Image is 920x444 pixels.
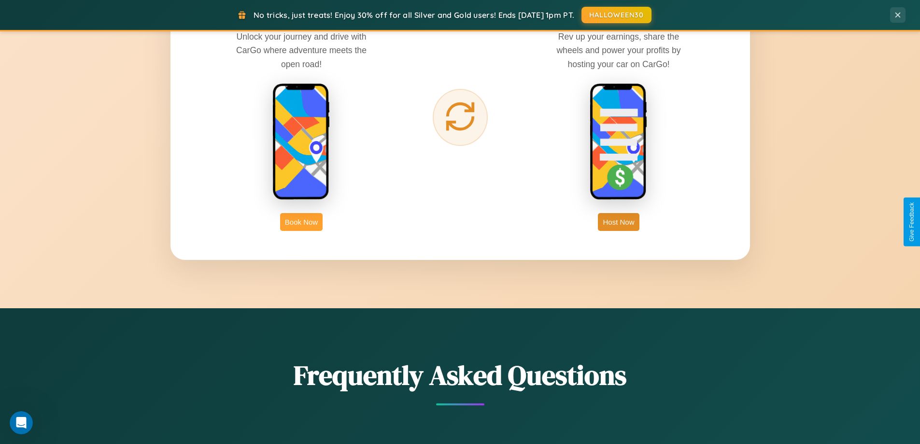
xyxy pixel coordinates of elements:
button: Host Now [598,213,639,231]
p: Rev up your earnings, share the wheels and power your profits by hosting your car on CarGo! [546,30,691,71]
p: Unlock your journey and drive with CarGo where adventure meets the open road! [229,30,374,71]
h2: Frequently Asked Questions [170,357,750,394]
div: Give Feedback [908,202,915,242]
span: No tricks, just treats! Enjoy 30% off for all Silver and Gold users! Ends [DATE] 1pm PT. [254,10,574,20]
button: Book Now [280,213,323,231]
button: HALLOWEEN30 [581,7,651,23]
img: rent phone [272,83,330,201]
img: host phone [590,83,648,201]
iframe: Intercom live chat [10,411,33,434]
